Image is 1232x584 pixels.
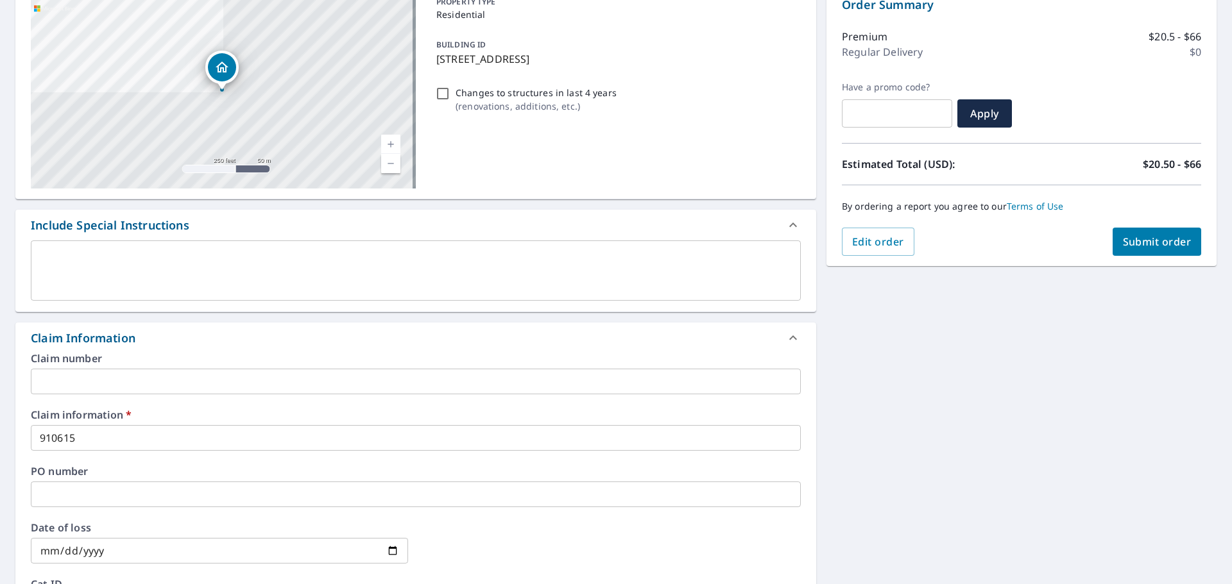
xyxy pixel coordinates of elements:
[842,81,952,93] label: Have a promo code?
[842,201,1201,212] p: By ordering a report you agree to our
[436,51,796,67] p: [STREET_ADDRESS]
[381,135,400,154] a: Current Level 17, Zoom In
[842,29,887,44] p: Premium
[31,410,801,420] label: Claim information
[15,210,816,240] div: Include Special Instructions
[1113,228,1202,256] button: Submit order
[1143,156,1201,172] p: $20.50 - $66
[456,86,617,99] p: Changes to structures in last 4 years
[31,466,801,476] label: PO number
[381,154,400,173] a: Current Level 17, Zoom Out
[31,522,408,533] label: Date of loss
[1007,200,1064,212] a: Terms of Use
[31,353,801,363] label: Claim number
[1149,29,1201,44] p: $20.5 - $66
[842,44,923,60] p: Regular Delivery
[436,39,486,50] p: BUILDING ID
[31,217,189,234] div: Include Special Instructions
[456,99,617,113] p: ( renovations, additions, etc. )
[842,228,914,256] button: Edit order
[31,330,135,347] div: Claim Information
[842,156,1022,172] p: Estimated Total (USD):
[205,51,239,90] div: Dropped pin, building 1, Residential property, 801 Stonebluff Ct Chesterfield, MO 63005
[968,106,1002,121] span: Apply
[436,8,796,21] p: Residential
[1190,44,1201,60] p: $0
[957,99,1012,128] button: Apply
[1123,235,1192,249] span: Submit order
[15,322,816,353] div: Claim Information
[852,235,904,249] span: Edit order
